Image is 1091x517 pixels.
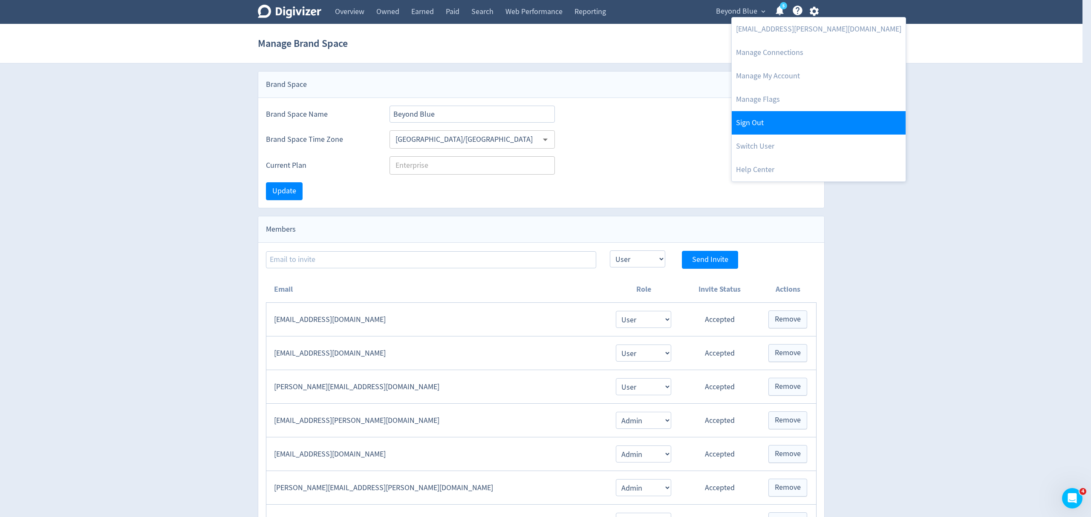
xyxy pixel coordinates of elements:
[732,135,906,158] a: Switch User
[1062,488,1082,508] iframe: Intercom live chat
[732,111,906,135] a: Log out
[732,64,906,88] a: Manage My Account
[1079,488,1086,495] span: 4
[732,88,906,111] a: Manage Flags
[732,158,906,181] a: Help Center
[732,41,906,64] a: Manage Connections
[732,17,906,41] a: [EMAIL_ADDRESS][PERSON_NAME][DOMAIN_NAME]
